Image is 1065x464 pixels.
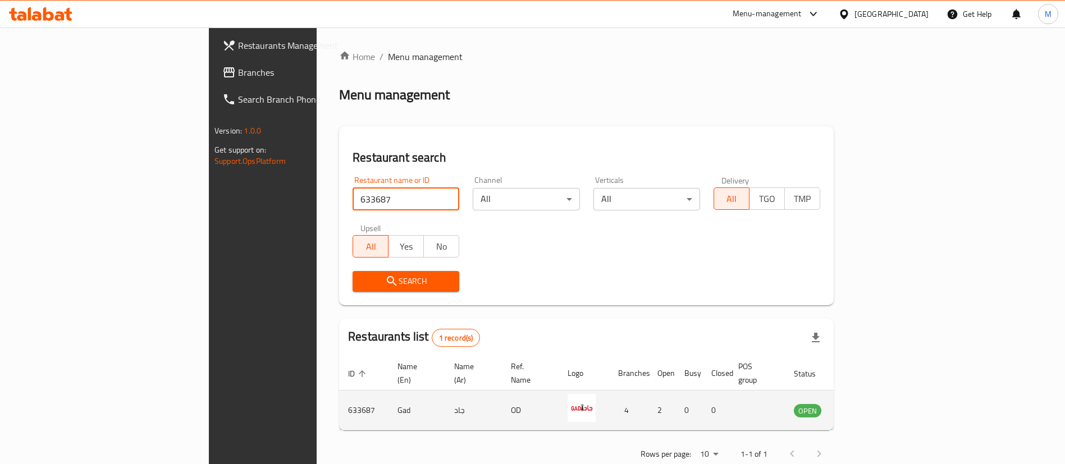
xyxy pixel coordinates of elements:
div: [GEOGRAPHIC_DATA] [854,8,929,20]
span: Menu management [388,50,463,63]
h2: Restaurants list [348,328,480,347]
button: All [353,235,388,258]
span: OPEN [794,405,821,417]
td: 2 [648,391,675,430]
img: Gad [568,394,596,422]
div: All [473,188,579,210]
div: Total records count [432,329,481,347]
span: TMP [789,191,816,207]
label: Upsell [360,224,381,232]
td: 4 [609,391,648,430]
button: Search [353,271,459,292]
a: Support.OpsPlatform [214,154,286,168]
nav: breadcrumb [339,50,834,63]
h2: Menu management [339,86,450,104]
p: 1-1 of 1 [741,447,767,461]
th: Branches [609,356,648,391]
div: Menu-management [733,7,802,21]
span: Get support on: [214,143,266,157]
a: Restaurants Management [213,32,387,59]
a: Branches [213,59,387,86]
span: M [1045,8,1052,20]
span: 1.0.0 [244,123,261,138]
span: No [428,238,455,255]
span: Branches [238,66,378,79]
div: All [593,188,700,210]
th: Open [648,356,675,391]
td: OD [502,391,559,430]
div: Rows per page: [696,446,723,463]
span: Version: [214,123,242,138]
span: POS group [738,360,771,387]
td: 0 [675,391,702,430]
span: Name (En) [397,360,432,387]
p: Rows per page: [641,447,691,461]
span: Yes [393,238,419,255]
span: Search [362,274,450,288]
button: TGO [749,187,785,210]
a: Search Branch Phone [213,86,387,113]
div: OPEN [794,404,821,417]
button: No [423,235,459,258]
span: All [719,191,745,207]
span: Name (Ar) [454,360,488,387]
th: Closed [702,356,729,391]
span: ID [348,367,369,380]
input: Search for restaurant name or ID.. [353,188,459,210]
span: Restaurants Management [238,39,378,52]
span: Status [794,367,830,380]
span: TGO [754,191,780,207]
span: Search Branch Phone [238,93,378,106]
button: Yes [388,235,424,258]
span: Ref. Name [511,360,545,387]
button: TMP [784,187,820,210]
div: Export file [802,324,829,351]
span: 1 record(s) [432,333,480,343]
table: enhanced table [339,356,883,430]
td: 0 [702,391,729,430]
h2: Restaurant search [353,149,820,166]
td: جاد [445,391,502,430]
th: Busy [675,356,702,391]
label: Delivery [721,176,749,184]
th: Logo [559,356,609,391]
button: All [714,187,749,210]
span: All [358,238,384,255]
td: Gad [388,391,445,430]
